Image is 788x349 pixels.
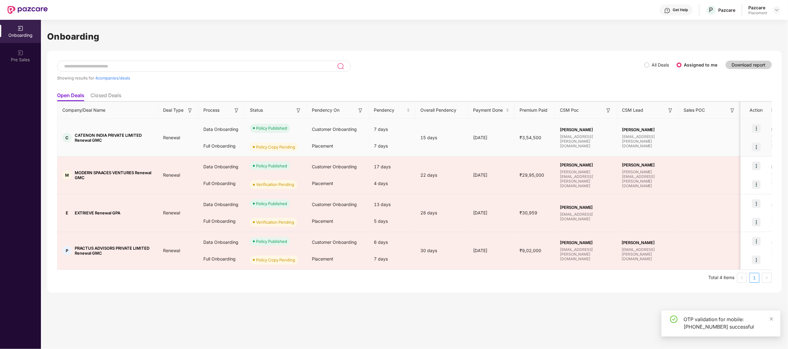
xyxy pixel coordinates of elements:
[75,210,120,215] span: EXTRIEVE Renewal GPA
[473,107,505,114] span: Payment Done
[369,234,415,251] div: 6 days
[75,133,153,143] span: CATENON INDIA PRIVATE LIMITED Renewal GMC
[762,273,772,283] li: Next Page
[312,202,357,207] span: Customer Onboarding
[468,134,515,141] div: [DATE]
[256,125,287,131] div: Policy Published
[62,170,72,180] div: M
[415,247,468,254] div: 30 days
[198,234,245,251] div: Data Onboarding
[374,107,405,114] span: Pendency
[622,134,674,148] span: [EMAIL_ADDRESS][PERSON_NAME][DOMAIN_NAME]
[560,205,612,210] span: [PERSON_NAME]
[709,273,735,283] li: Total 4 items
[752,237,761,246] img: icon
[560,162,612,167] span: [PERSON_NAME]
[726,61,772,69] button: Download report
[158,248,185,253] span: Renewal
[684,62,718,67] label: Assigned to me
[369,175,415,192] div: 4 days
[622,162,674,167] span: [PERSON_NAME]
[369,251,415,267] div: 7 days
[737,273,747,283] li: Previous Page
[684,316,773,330] div: OTP validation for mobile: [PHONE_NUMBER] successful
[7,6,48,14] img: New Pazcare Logo
[709,6,713,14] span: P
[560,107,579,114] span: CSM Poc
[312,181,333,186] span: Placement
[415,102,468,119] th: Overall Pendency
[515,102,555,119] th: Premium Paid
[515,210,542,215] span: ₹30,959
[75,170,153,180] span: MODERN SPAACES VENTURES Renewal GMC
[95,75,130,80] span: 4 companies/deals
[415,134,468,141] div: 15 days
[163,107,184,114] span: Deal Type
[468,209,515,216] div: [DATE]
[198,158,245,175] div: Data Onboarding
[468,102,515,119] th: Payment Done
[369,158,415,175] div: 17 days
[198,121,245,138] div: Data Onboarding
[256,163,287,169] div: Policy Published
[57,102,158,119] th: Company/Deal Name
[357,107,364,114] img: svg+xml;base64,PHN2ZyB3aWR0aD0iMTYiIGhlaWdodD0iMTYiIHZpZXdCb3g9IjAgMCAxNiAxNiIgZmlsbD0ibm9uZSIgeG...
[62,208,72,218] div: E
[198,138,245,154] div: Full Onboarding
[17,50,24,56] img: svg+xml;base64,PHN2ZyB3aWR0aD0iMjAiIGhlaWdodD0iMjAiIHZpZXdCb3g9IjAgMCAyMCAyMCIgZmlsbD0ibm9uZSIgeG...
[719,7,736,13] div: Pazcare
[684,107,705,114] span: Sales POC
[752,256,761,264] img: icon
[752,124,761,133] img: icon
[622,240,674,245] span: [PERSON_NAME]
[560,212,612,221] span: [EMAIL_ADDRESS][DOMAIN_NAME]
[752,162,761,170] img: icon
[765,276,769,280] span: right
[740,276,744,280] span: left
[158,210,185,215] span: Renewal
[256,257,295,263] div: Policy Copy Pending
[752,143,761,151] img: icon
[560,247,612,261] span: [EMAIL_ADDRESS][PERSON_NAME][DOMAIN_NAME]
[515,172,549,178] span: ₹29,95,000
[198,251,245,267] div: Full Onboarding
[256,219,294,225] div: Verification Pending
[233,107,240,114] img: svg+xml;base64,PHN2ZyB3aWR0aD0iMTYiIGhlaWdodD0iMTYiIHZpZXdCb3g9IjAgMCAxNiAxNiIgZmlsbD0ibm9uZSIgeG...
[62,246,72,255] div: P
[369,213,415,230] div: 5 days
[62,133,72,142] div: C
[673,7,688,12] div: Get Help
[256,144,295,150] div: Policy Copy Pending
[560,134,612,148] span: [EMAIL_ADDRESS][PERSON_NAME][DOMAIN_NAME]
[312,107,339,114] span: Pendency On
[560,127,612,132] span: [PERSON_NAME]
[312,256,333,261] span: Placement
[560,170,612,188] span: [PERSON_NAME][EMAIL_ADDRESS][PERSON_NAME][DOMAIN_NAME]
[750,273,759,283] li: 1
[198,175,245,192] div: Full Onboarding
[369,138,415,154] div: 7 days
[774,7,779,12] img: svg+xml;base64,PHN2ZyBpZD0iRHJvcGRvd24tMzJ4MzIiIHhtbG5zPSJodHRwOi8vd3d3LnczLm9yZy8yMDAwL3N2ZyIgd2...
[295,107,302,114] img: svg+xml;base64,PHN2ZyB3aWR0aD0iMTYiIGhlaWdodD0iMTYiIHZpZXdCb3g9IjAgMCAxNiAxNiIgZmlsbD0ibm9uZSIgeG...
[158,172,185,178] span: Renewal
[560,240,612,245] span: [PERSON_NAME]
[515,135,546,140] span: ₹3,54,500
[622,170,674,188] span: [PERSON_NAME][EMAIL_ADDRESS][PERSON_NAME][DOMAIN_NAME]
[622,127,674,132] span: [PERSON_NAME]
[337,62,344,70] img: svg+xml;base64,PHN2ZyB3aWR0aD0iMjQiIGhlaWdodD0iMjUiIHZpZXdCb3g9IjAgMCAyNCAyNSIgZmlsbD0ibm9uZSIgeG...
[369,196,415,213] div: 13 days
[369,121,415,138] div: 7 days
[203,107,219,114] span: Process
[256,181,294,187] div: Verification Pending
[75,246,153,256] span: PRACTUS ADVISORS PRIVATE LIMITED Renewal GMC
[57,75,644,80] div: Showing results for
[741,102,772,119] th: Action
[652,62,669,67] label: All Deals
[605,107,612,114] img: svg+xml;base64,PHN2ZyB3aWR0aD0iMTYiIGhlaWdodD0iMTYiIHZpZXdCb3g9IjAgMCAxNiAxNiIgZmlsbD0ibm9uZSIgeG...
[749,11,768,15] div: Placement
[256,200,287,207] div: Policy Published
[752,199,761,208] img: icon
[198,213,245,230] div: Full Onboarding
[769,317,774,321] span: close
[415,209,468,216] div: 28 days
